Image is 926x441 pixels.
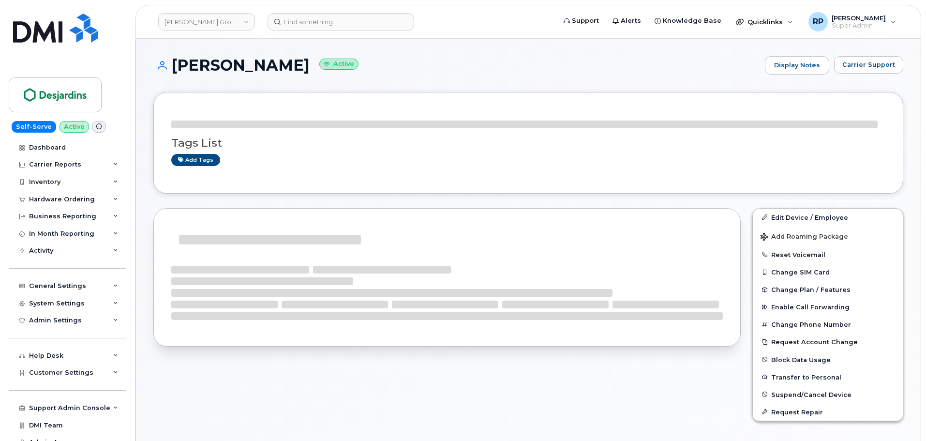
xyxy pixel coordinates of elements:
[753,263,903,281] button: Change SIM Card
[753,403,903,421] button: Request Repair
[834,56,903,74] button: Carrier Support
[753,333,903,350] button: Request Account Change
[753,386,903,403] button: Suspend/Cancel Device
[171,154,220,166] a: Add tags
[753,298,903,316] button: Enable Call Forwarding
[765,56,829,75] a: Display Notes
[153,57,760,74] h1: [PERSON_NAME]
[753,368,903,386] button: Transfer to Personal
[842,60,895,69] span: Carrier Support
[761,233,848,242] span: Add Roaming Package
[753,246,903,263] button: Reset Voicemail
[171,137,885,149] h3: Tags List
[753,209,903,226] a: Edit Device / Employee
[753,351,903,368] button: Block Data Usage
[753,316,903,333] button: Change Phone Number
[771,286,851,293] span: Change Plan / Features
[771,391,851,398] span: Suspend/Cancel Device
[771,304,850,311] span: Enable Call Forwarding
[753,281,903,298] button: Change Plan / Features
[753,226,903,246] button: Add Roaming Package
[319,59,358,70] small: Active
